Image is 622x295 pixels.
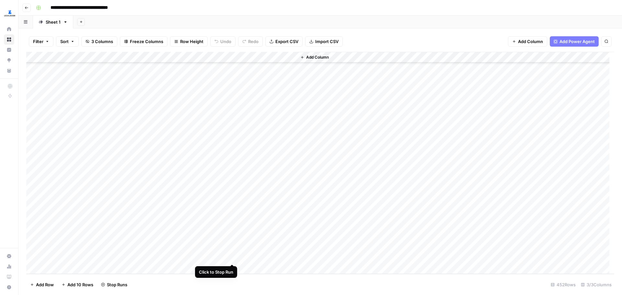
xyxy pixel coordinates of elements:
button: Sort [56,36,79,47]
span: Stop Runs [107,281,127,288]
span: Import CSV [315,38,339,45]
div: Sheet 1 [46,19,61,25]
button: 3 Columns [81,36,117,47]
div: 452 Rows [548,279,578,290]
span: Add Column [518,38,543,45]
div: 3/3 Columns [578,279,614,290]
span: 3 Columns [91,38,113,45]
a: Your Data [4,65,14,76]
button: Add Row [26,279,58,290]
span: Redo [248,38,259,45]
a: Home [4,24,14,34]
button: Filter [29,36,53,47]
button: Import CSV [305,36,343,47]
span: Sort [60,38,69,45]
button: Undo [210,36,236,47]
a: Opportunities [4,55,14,65]
span: Add 10 Rows [67,281,93,288]
span: Add Row [36,281,54,288]
span: Add Column [306,54,329,60]
button: Row Height [170,36,208,47]
button: Redo [238,36,263,47]
button: Help + Support [4,282,14,292]
button: Export CSV [265,36,303,47]
button: Workspace: LegalZoom [4,5,14,21]
span: Freeze Columns [130,38,163,45]
div: Click to Stop Run [199,269,233,275]
button: Freeze Columns [120,36,167,47]
a: Usage [4,261,14,272]
button: Stop Runs [97,279,131,290]
a: Learning Hub [4,272,14,282]
span: Export CSV [275,38,298,45]
button: Add Column [298,53,331,62]
span: Row Height [180,38,203,45]
span: Add Power Agent [559,38,595,45]
span: Filter [33,38,43,45]
button: Add Power Agent [550,36,599,47]
a: Browse [4,34,14,45]
a: Insights [4,45,14,55]
button: Add Column [508,36,547,47]
img: LegalZoom Logo [4,7,16,19]
span: Undo [220,38,231,45]
button: Add 10 Rows [58,279,97,290]
a: Sheet 1 [33,16,73,28]
a: Settings [4,251,14,261]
